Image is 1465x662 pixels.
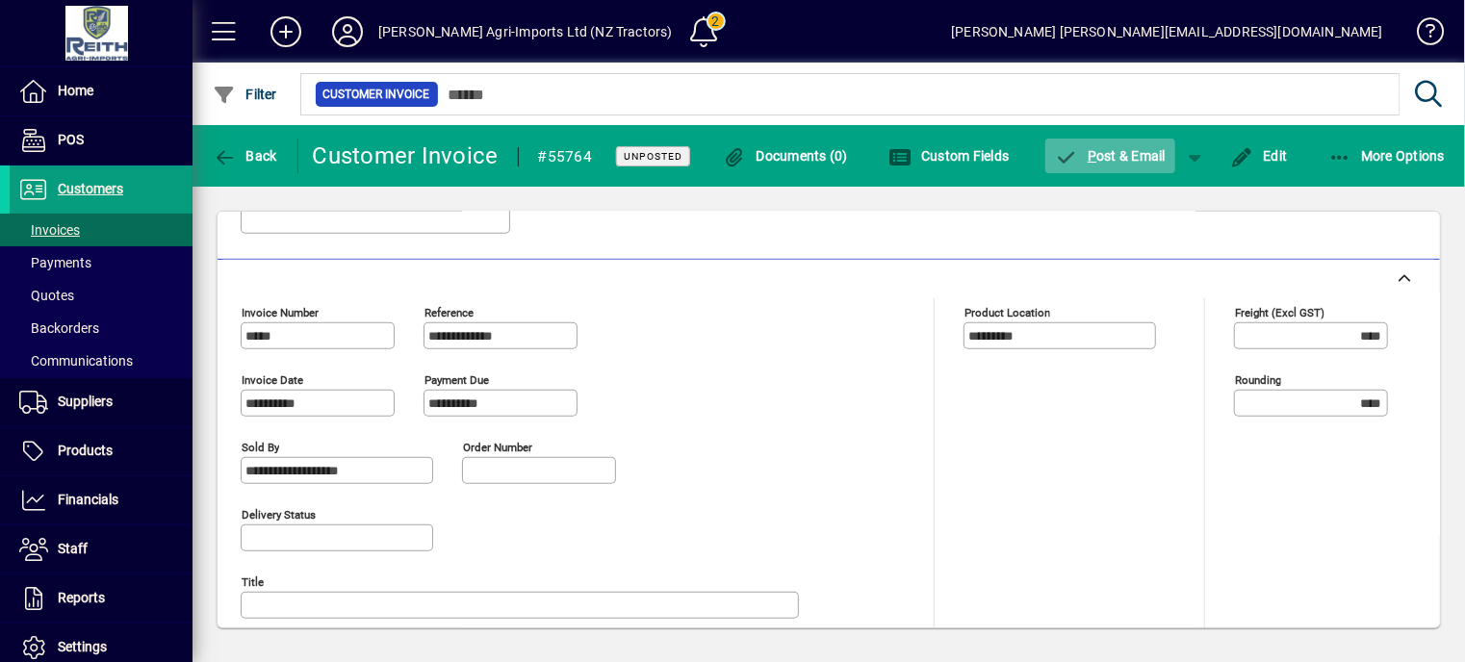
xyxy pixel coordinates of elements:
[10,214,193,246] a: Invoices
[624,150,682,163] span: Unposted
[213,148,277,164] span: Back
[58,181,123,196] span: Customers
[888,148,1010,164] span: Custom Fields
[424,305,474,318] mat-label: Reference
[10,67,193,115] a: Home
[463,440,532,453] mat-label: Order number
[208,139,282,173] button: Back
[378,16,673,47] div: [PERSON_NAME] Agri-Imports Ltd (NZ Tractors)
[58,394,113,409] span: Suppliers
[10,279,193,312] a: Quotes
[538,141,593,172] div: #55764
[58,541,88,556] span: Staff
[1045,139,1176,173] button: Post & Email
[213,87,277,102] span: Filter
[10,116,193,165] a: POS
[242,574,264,588] mat-label: Title
[10,344,193,377] a: Communications
[323,85,430,104] span: Customer Invoice
[242,507,316,521] mat-label: Delivery status
[242,305,319,318] mat-label: Invoice number
[208,77,282,112] button: Filter
[19,320,99,336] span: Backorders
[1402,4,1441,66] a: Knowledge Base
[1235,305,1324,318] mat-label: Freight (excl GST)
[951,16,1383,47] div: [PERSON_NAME] [PERSON_NAME][EMAIL_ADDRESS][DOMAIN_NAME]
[58,590,105,605] span: Reports
[1328,148,1446,164] span: More Options
[58,492,118,507] span: Financials
[1225,139,1293,173] button: Edit
[964,305,1050,318] mat-label: Product location
[242,440,279,453] mat-label: Sold by
[313,140,499,171] div: Customer Invoice
[19,288,74,303] span: Quotes
[10,476,193,524] a: Financials
[1088,148,1096,164] span: P
[723,148,848,164] span: Documents (0)
[1235,372,1281,386] mat-label: Rounding
[19,353,133,369] span: Communications
[1230,148,1288,164] span: Edit
[242,372,303,386] mat-label: Invoice date
[1055,148,1167,164] span: ost & Email
[10,574,193,623] a: Reports
[884,139,1015,173] button: Custom Fields
[317,14,378,49] button: Profile
[193,139,298,173] app-page-header-button: Back
[10,525,193,573] a: Staff
[718,139,853,173] button: Documents (0)
[19,255,91,270] span: Payments
[1324,139,1451,173] button: More Options
[58,83,93,98] span: Home
[255,14,317,49] button: Add
[58,132,84,147] span: POS
[10,378,193,426] a: Suppliers
[424,372,489,386] mat-label: Payment due
[58,443,113,458] span: Products
[58,639,107,654] span: Settings
[10,427,193,475] a: Products
[10,246,193,279] a: Payments
[10,312,193,344] a: Backorders
[19,222,80,238] span: Invoices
